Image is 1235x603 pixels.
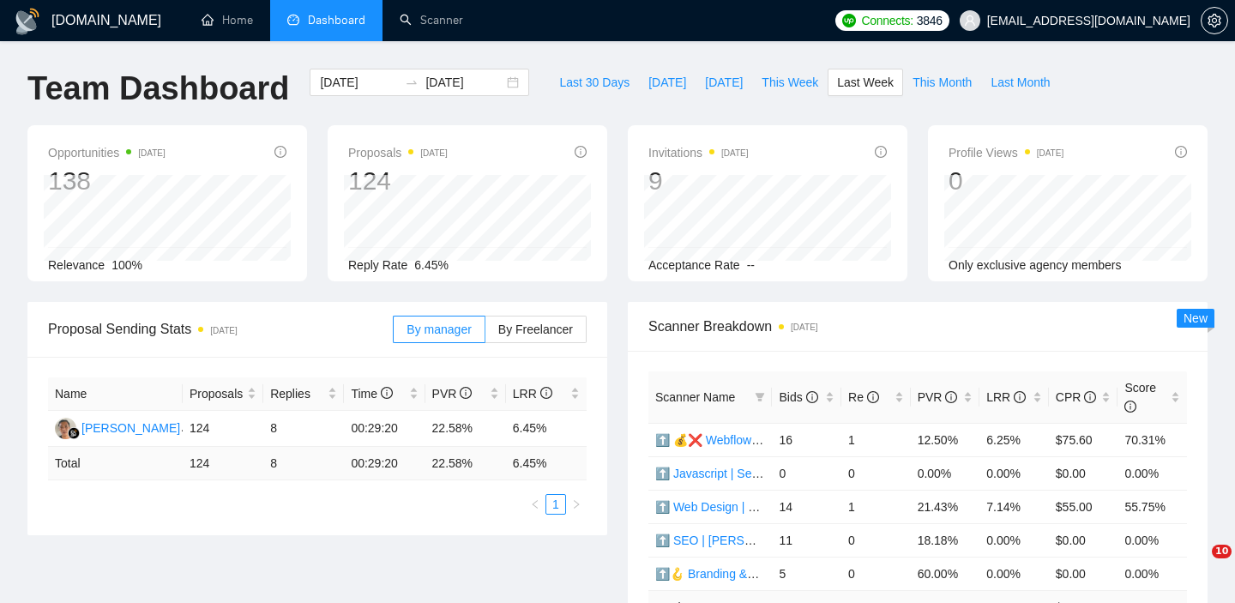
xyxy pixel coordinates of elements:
button: [DATE] [639,69,696,96]
div: 0 [949,165,1063,197]
td: 0.00% [979,557,1049,590]
time: [DATE] [210,326,237,335]
td: 70.31% [1118,423,1187,456]
button: This Week [752,69,828,96]
span: Invitations [648,142,749,163]
span: By Freelancer [498,323,573,336]
span: Last Month [991,73,1050,92]
button: Last Month [981,69,1059,96]
span: info-circle [540,387,552,399]
button: This Month [903,69,981,96]
span: setting [1202,14,1227,27]
span: Reply Rate [348,258,407,272]
th: Proposals [183,377,263,411]
span: 10 [1212,545,1232,558]
td: $55.00 [1049,490,1118,523]
img: JS [55,418,76,439]
span: info-circle [806,391,818,403]
span: This Month [913,73,972,92]
td: 55.75% [1118,490,1187,523]
td: 0 [841,523,911,557]
span: Score [1124,381,1156,413]
span: 3846 [917,11,943,30]
span: info-circle [381,387,393,399]
span: info-circle [1084,391,1096,403]
td: 18.18% [911,523,980,557]
td: 0 [841,456,911,490]
div: 138 [48,165,166,197]
td: 60.00% [911,557,980,590]
td: 14 [772,490,841,523]
span: 100% [111,258,142,272]
img: upwork-logo.png [842,14,856,27]
td: 0.00% [911,456,980,490]
div: [PERSON_NAME] [81,419,180,437]
span: Bids [779,390,817,404]
td: 124 [183,411,263,447]
span: Scanner Breakdown [648,316,1187,337]
a: ⬆️ Javascript | Serg | 25.11 [655,467,802,480]
a: homeHome [202,13,253,27]
span: Proposal Sending Stats [48,318,393,340]
button: left [525,494,545,515]
div: 124 [348,165,448,197]
span: info-circle [945,391,957,403]
span: info-circle [867,391,879,403]
td: 1 [841,423,911,456]
span: Last 30 Days [559,73,630,92]
span: left [530,499,540,510]
time: [DATE] [420,148,447,158]
li: Next Page [566,494,587,515]
span: info-circle [274,146,286,158]
span: Dashboard [308,13,365,27]
span: -- [747,258,755,272]
td: 0 [841,557,911,590]
th: Name [48,377,183,411]
td: 00:29:20 [344,411,425,447]
button: setting [1201,7,1228,34]
td: 8 [263,411,344,447]
span: [DATE] [648,73,686,92]
span: PVR [432,387,473,401]
a: 1 [546,495,565,514]
td: $75.60 [1049,423,1118,456]
img: gigradar-bm.png [68,427,80,439]
td: 22.58% [425,411,506,447]
time: [DATE] [791,323,817,332]
span: This Week [762,73,818,92]
span: info-circle [875,146,887,158]
a: searchScanner [400,13,463,27]
button: [DATE] [696,69,752,96]
img: logo [14,8,41,35]
button: Last 30 Days [550,69,639,96]
td: 6.45 % [506,447,587,480]
span: dashboard [287,14,299,26]
td: $0.00 [1049,523,1118,557]
span: Connects: [861,11,913,30]
td: 1 [841,490,911,523]
span: info-circle [460,387,472,399]
span: 6.45% [414,258,449,272]
span: filter [755,392,765,402]
input: End date [425,73,503,92]
h1: Team Dashboard [27,69,289,109]
time: [DATE] [1037,148,1063,158]
td: 8 [263,447,344,480]
td: 6.25% [979,423,1049,456]
td: 0 [772,456,841,490]
span: user [964,15,976,27]
a: ⬆️ Web Design | Val | 03.04 filters changed [655,500,886,514]
span: Opportunities [48,142,166,163]
td: Total [48,447,183,480]
td: 11 [772,523,841,557]
span: New [1184,311,1208,325]
td: 7.14% [979,490,1049,523]
span: By manager [407,323,471,336]
td: $0.00 [1049,456,1118,490]
span: Only exclusive agency members [949,258,1122,272]
td: 6.45% [506,411,587,447]
a: ⬆️ SEO | [PERSON_NAME] | 15/05 [655,534,846,547]
button: Last Week [828,69,903,96]
span: info-circle [1014,391,1026,403]
span: Acceptance Rate [648,258,740,272]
